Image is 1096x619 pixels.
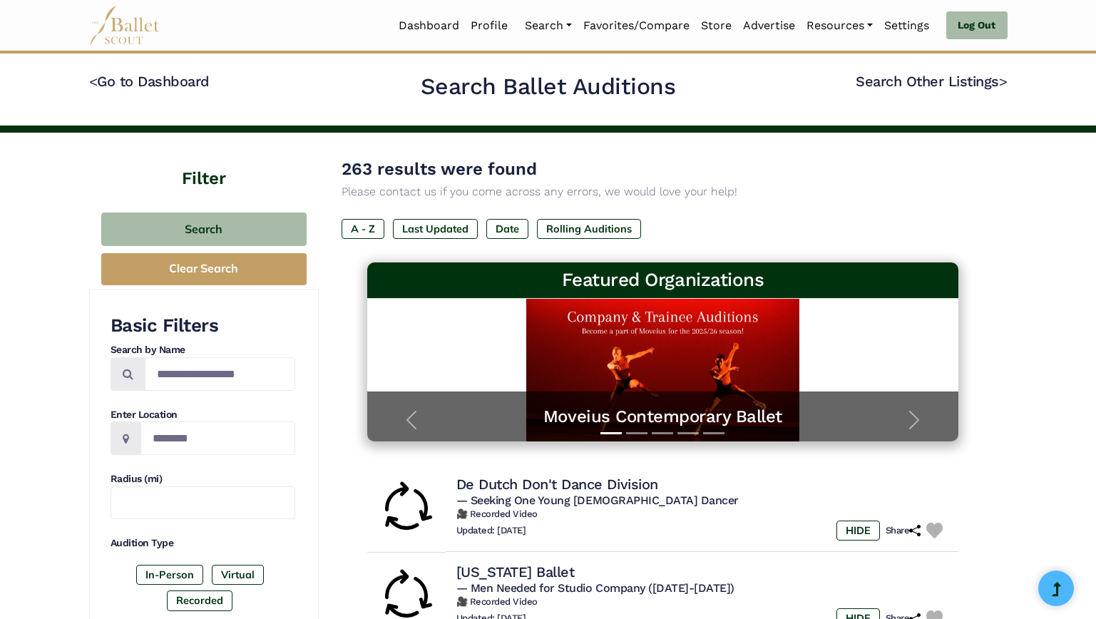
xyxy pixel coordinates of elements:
[212,565,264,585] label: Virtual
[111,343,295,357] h4: Search by Name
[393,219,478,239] label: Last Updated
[856,73,1007,90] a: Search Other Listings>
[456,525,526,537] h6: Updated: [DATE]
[456,493,739,507] span: — Seeking One Young [DEMOGRAPHIC_DATA] Dancer
[456,508,948,521] h6: 🎥 Recorded Video
[703,425,724,441] button: Slide 5
[393,11,465,41] a: Dashboard
[101,253,307,285] button: Clear Search
[89,72,98,90] code: <
[879,11,935,41] a: Settings
[456,475,658,493] h4: De Dutch Don't Dance Division
[737,11,801,41] a: Advertise
[111,408,295,422] h4: Enter Location
[600,425,622,441] button: Slide 1
[342,183,985,201] p: Please contact us if you come across any errors, we would love your help!
[111,536,295,551] h4: Audition Type
[537,219,641,239] label: Rolling Auditions
[626,425,647,441] button: Slide 2
[999,72,1008,90] code: >
[801,11,879,41] a: Resources
[519,11,578,41] a: Search
[342,219,384,239] label: A - Z
[695,11,737,41] a: Store
[136,565,203,585] label: In-Person
[456,563,575,581] h4: [US_STATE] Ballet
[486,219,528,239] label: Date
[111,472,295,486] h4: Radius (mi)
[456,581,734,595] span: — Men Needed for Studio Company ([DATE]-[DATE])
[167,590,232,610] label: Recorded
[379,268,948,292] h3: Featured Organizations
[89,73,210,90] a: <Go to Dashboard
[652,425,673,441] button: Slide 3
[381,406,945,428] a: Moveius Contemporary Ballet
[886,525,921,537] h6: Share
[421,72,676,102] h2: Search Ballet Auditions
[111,314,295,338] h3: Basic Filters
[140,421,295,455] input: Location
[378,480,435,537] img: Rolling Audition
[578,11,695,41] a: Favorites/Compare
[456,596,948,608] h6: 🎥 Recorded Video
[342,159,537,179] span: 263 results were found
[836,521,880,541] label: HIDE
[101,213,307,246] button: Search
[89,133,319,191] h4: Filter
[677,425,699,441] button: Slide 4
[465,11,513,41] a: Profile
[145,357,295,391] input: Search by names...
[946,11,1007,40] a: Log Out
